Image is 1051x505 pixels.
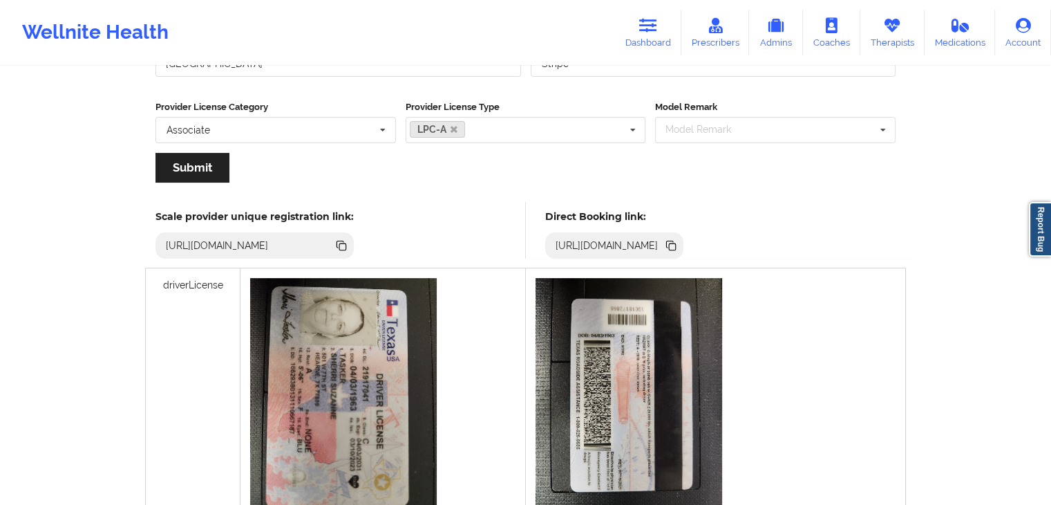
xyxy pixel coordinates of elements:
[550,239,664,252] div: [URL][DOMAIN_NAME]
[860,10,925,55] a: Therapists
[410,121,466,138] a: LPC-A
[655,100,896,114] label: Model Remark
[615,10,681,55] a: Dashboard
[167,125,210,135] div: Associate
[749,10,803,55] a: Admins
[160,239,274,252] div: [URL][DOMAIN_NAME]
[995,10,1051,55] a: Account
[542,59,569,68] div: Stripe
[803,10,860,55] a: Coaches
[681,10,750,55] a: Prescribers
[925,10,996,55] a: Medications
[662,122,751,138] div: Model Remark
[1029,202,1051,257] a: Report Bug
[155,100,396,114] label: Provider License Category
[406,100,646,114] label: Provider License Type
[155,153,229,183] button: Submit
[155,210,354,223] h5: Scale provider unique registration link:
[545,210,684,223] h5: Direct Booking link:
